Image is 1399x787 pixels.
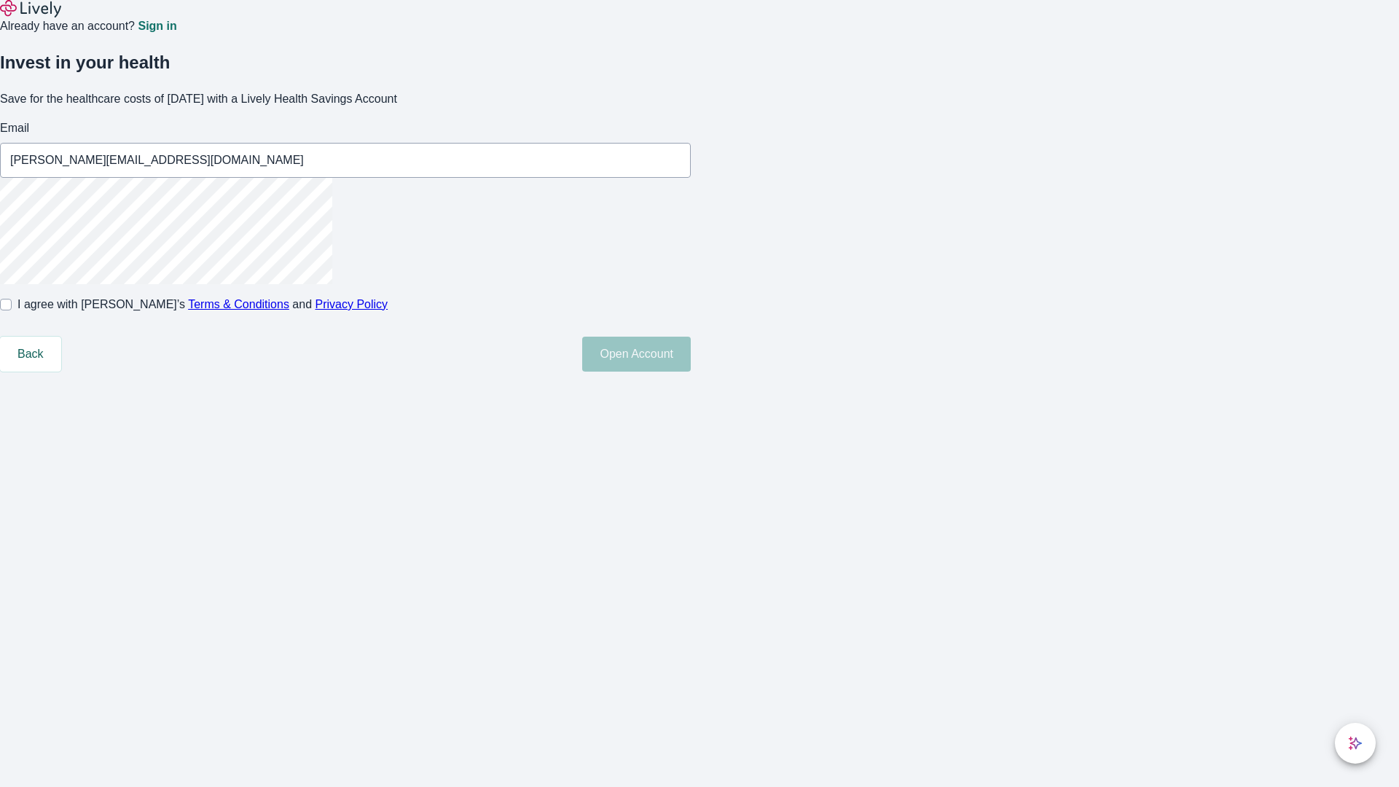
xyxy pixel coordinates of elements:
[17,296,388,313] span: I agree with [PERSON_NAME]’s and
[188,298,289,310] a: Terms & Conditions
[1348,736,1363,751] svg: Lively AI Assistant
[138,20,176,32] a: Sign in
[316,298,388,310] a: Privacy Policy
[1335,723,1376,764] button: chat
